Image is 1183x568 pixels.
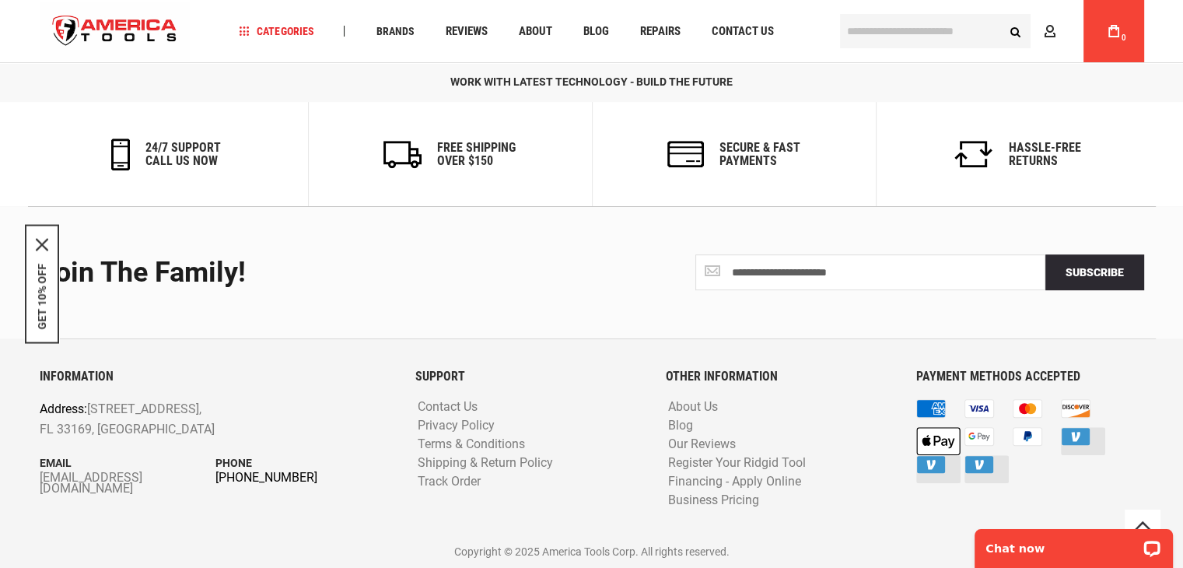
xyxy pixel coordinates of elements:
[40,401,87,416] span: Address:
[40,2,191,61] a: store logo
[704,21,780,42] a: Contact Us
[639,26,680,37] span: Repairs
[414,456,557,471] a: Shipping & Return Policy
[215,472,392,483] a: [PHONE_NUMBER]
[36,264,48,330] button: GET 10% OFF
[215,454,392,472] p: Phone
[445,26,487,37] span: Reviews
[36,239,48,251] button: Close
[438,21,494,42] a: Reviews
[40,454,216,472] p: Email
[583,26,608,37] span: Blog
[964,519,1183,568] iframe: LiveChat chat widget
[1066,266,1124,279] span: Subscribe
[711,26,773,37] span: Contact Us
[664,419,697,433] a: Blog
[511,21,558,42] a: About
[414,437,529,452] a: Terms & Conditions
[145,141,221,168] h6: 24/7 support call us now
[664,493,763,508] a: Business Pricing
[916,370,1143,384] h6: PAYMENT METHODS ACCEPTED
[1122,33,1126,42] span: 0
[415,370,642,384] h6: SUPPORT
[719,141,800,168] h6: secure & fast payments
[666,370,893,384] h6: OTHER INFORMATION
[376,26,414,37] span: Brands
[414,475,485,489] a: Track Order
[576,21,615,42] a: Blog
[437,141,516,168] h6: Free Shipping Over $150
[369,21,421,42] a: Brands
[239,26,313,37] span: Categories
[518,26,551,37] span: About
[40,472,216,494] a: [EMAIL_ADDRESS][DOMAIN_NAME]
[36,239,48,251] svg: close icon
[1001,16,1031,46] button: Search
[40,2,191,61] img: America Tools
[40,399,322,439] p: [STREET_ADDRESS], FL 33169, [GEOGRAPHIC_DATA]
[414,400,481,415] a: Contact Us
[40,370,392,384] h6: INFORMATION
[232,21,320,42] a: Categories
[664,400,722,415] a: About Us
[664,437,740,452] a: Our Reviews
[664,456,810,471] a: Register Your Ridgid Tool
[414,419,499,433] a: Privacy Policy
[632,21,687,42] a: Repairs
[664,475,805,489] a: Financing - Apply Online
[1045,254,1144,290] button: Subscribe
[1009,141,1081,168] h6: Hassle-Free Returns
[40,258,580,289] div: Join the Family!
[40,543,1144,560] p: Copyright © 2025 America Tools Corp. All rights reserved.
